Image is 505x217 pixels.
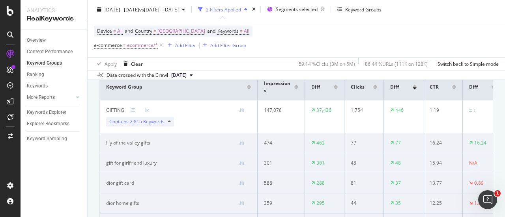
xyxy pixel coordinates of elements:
[165,41,196,50] button: Add Filter
[264,3,327,16] button: Segments selected
[157,26,205,37] span: [GEOGRAPHIC_DATA]
[395,107,404,114] div: 446
[113,28,116,34] span: =
[494,190,501,197] span: 1
[351,200,374,207] div: 44
[171,72,187,79] span: 2025 Sep. 26th
[106,180,134,187] div: dior gift card
[478,190,497,209] iframe: Intercom live chat
[27,70,44,79] div: Ranking
[430,180,453,187] div: 13.77
[430,160,453,167] div: 15.94
[27,120,82,128] a: Explorer Bookmarks
[117,26,123,37] span: All
[125,28,133,34] span: and
[395,200,401,207] div: 35
[430,107,453,114] div: 1.19
[345,6,382,13] div: Keyword Groups
[27,59,82,67] a: Keyword Groups
[106,160,157,167] div: gift for girlfriend luxury
[123,42,126,48] span: =
[27,6,81,14] div: Analytics
[251,6,257,13] div: times
[264,200,295,207] div: 359
[351,83,365,91] span: Clicks
[430,83,439,91] span: CTR
[139,6,179,13] span: vs [DATE] - [DATE]
[27,70,82,79] a: Ranking
[106,139,150,147] div: lily of the valley gifts
[106,200,139,207] div: dior home gifts
[434,57,499,70] button: Switch back to Simple mode
[27,120,69,128] div: Explorer Bookmarks
[351,107,374,114] div: 1,754
[175,42,196,48] div: Add Filter
[27,48,73,56] div: Content Performance
[276,6,318,13] span: Segments selected
[474,139,486,147] div: 16.24
[469,109,472,112] img: Equal
[244,26,249,37] span: All
[390,83,399,91] span: Diff
[27,14,81,23] div: RealKeywords
[206,6,241,13] div: 2 Filters Applied
[351,139,374,147] div: 77
[365,60,428,67] div: 86.44 % URLs ( 111K on 128K )
[130,118,165,125] span: 2,815 Keywords
[430,200,453,207] div: 12.25
[120,57,143,70] button: Clear
[27,82,48,90] div: Keywords
[27,82,82,90] a: Keywords
[316,180,325,187] div: 288
[27,108,66,117] div: Keywords Explorer
[264,80,292,94] span: Impressions
[474,180,484,187] div: 0.89
[27,48,82,56] a: Content Performance
[316,200,325,207] div: 295
[106,83,142,91] span: Keyword Group
[106,107,124,114] div: GIFTING
[27,135,82,143] a: Keyword Sampling
[27,135,67,143] div: Keyword Sampling
[474,200,481,207] div: 1.8
[210,42,246,48] div: Add Filter Group
[264,160,295,167] div: 301
[299,60,355,67] div: 59.14 % Clicks ( 3M on 5M )
[351,160,374,167] div: 48
[334,3,385,16] button: Keyword Groups
[153,28,156,34] span: =
[94,3,188,16] button: [DATE] - [DATE]vs[DATE] - [DATE]
[469,160,477,167] div: N/A
[316,160,325,167] div: 301
[469,83,478,91] span: Diff
[430,139,453,147] div: 16.24
[27,108,82,117] a: Keywords Explorer
[395,180,401,187] div: 37
[438,60,499,67] div: Switch back to Simple mode
[311,83,320,91] span: Diff
[131,60,143,67] div: Clear
[135,28,152,34] span: Country
[107,72,168,79] div: Data crossed with the Crawl
[27,93,74,102] a: More Reports
[27,36,46,45] div: Overview
[127,40,158,51] span: ecommerce/*
[94,57,117,70] button: Apply
[109,118,165,125] span: Contains
[97,28,112,34] span: Device
[264,139,295,147] div: 474
[195,3,251,16] button: 2 Filters Applied
[27,93,55,102] div: More Reports
[240,28,243,34] span: =
[316,107,331,114] div: 37,436
[168,70,196,80] button: [DATE]
[316,139,325,147] div: 462
[264,107,295,114] div: 147,078
[395,139,401,147] div: 77
[217,28,239,34] span: Keywords
[105,6,139,13] span: [DATE] - [DATE]
[105,60,117,67] div: Apply
[200,41,246,50] button: Add Filter Group
[27,59,62,67] div: Keyword Groups
[94,42,122,48] span: e-commerce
